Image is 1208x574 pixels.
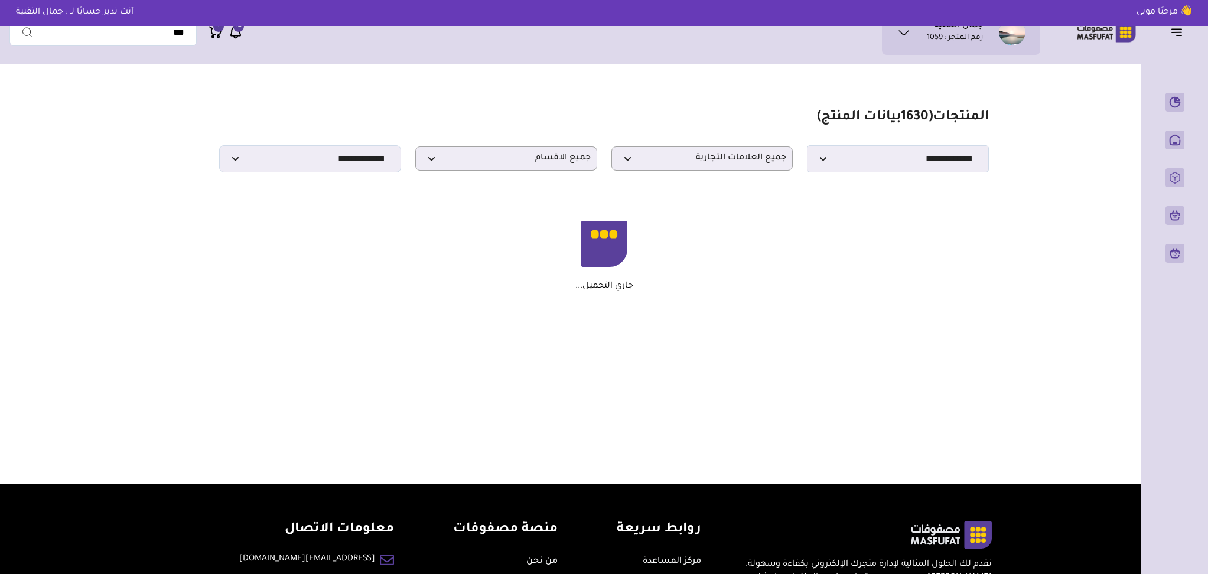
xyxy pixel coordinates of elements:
a: من نحن [526,557,558,566]
p: جميع الاقسام [415,146,597,171]
h4: روابط سريعة [617,521,701,539]
a: 1 [209,25,223,40]
p: جميع العلامات التجارية [611,146,793,171]
p: أنت تدير حسابًا لـ : جمال التقنية [7,6,142,19]
span: 1630 [901,110,929,125]
span: جميع العلامات التجارية [618,153,787,164]
h1: جمال التقنية [934,21,983,32]
p: جاري التحميل... [575,281,633,292]
p: رقم المتجر : 1059 [927,32,983,44]
img: Logo [1069,21,1144,44]
span: جميع الاقسام [422,153,591,164]
p: 👋 مرحبًا مونى [1128,6,1201,19]
span: 14 [236,21,242,32]
img: جمال التقنية [999,19,1025,45]
a: [EMAIL_ADDRESS][DOMAIN_NAME] [239,553,375,566]
h4: منصة مصفوفات [453,521,558,539]
a: 14 [229,25,243,40]
span: 1 [217,21,220,32]
span: ( بيانات المنتج) [817,110,933,125]
h4: معلومات الاتصال [239,521,394,539]
h1: المنتجات [817,109,989,126]
a: مركز المساعدة [643,557,701,566]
